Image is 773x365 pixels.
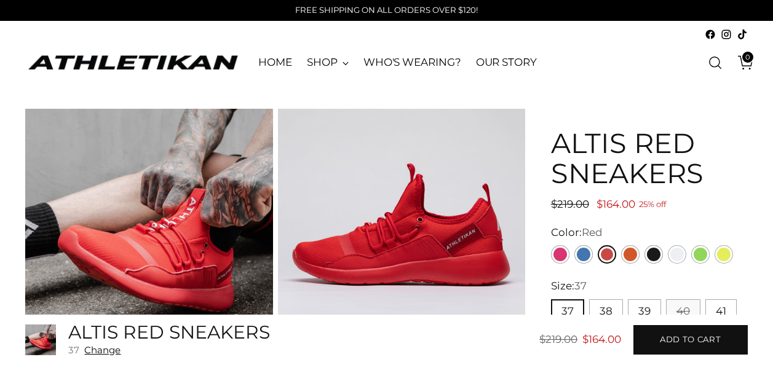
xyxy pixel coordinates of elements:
a: White [668,245,686,264]
a: Open cart modal [729,50,753,75]
span: 37 [68,344,79,356]
button: Change [84,344,121,356]
button: 38 [589,299,623,323]
button: 40 [666,299,700,323]
p: FREE SHIPPING ON ALL ORDERS OVER $120! [295,4,478,17]
span: 25% off [639,197,666,213]
a: Orange [621,245,640,264]
a: WHO'S WEARING? [363,49,461,76]
a: Black [644,245,663,264]
a: SHOP [307,49,349,76]
span: $219.00 [539,333,577,345]
a: ATHLETIKAN [25,53,240,72]
a: Green [691,245,710,264]
span: 37 [574,280,587,292]
span: Add to cart [660,334,721,345]
button: 39 [628,299,661,323]
label: Color: [551,225,603,240]
span: $164.00 [582,333,621,345]
span: $164.00 [597,198,635,210]
h5: ALTIS Red Sneakers [68,322,270,342]
a: HOME [258,49,292,76]
img: ALTIS Red Sneakers [25,109,272,356]
span: 0 [742,52,753,63]
a: Pink [551,245,569,264]
label: Size: [551,278,587,294]
a: Open search modal [703,50,727,75]
button: 41 [705,299,737,323]
a: Red [598,245,616,264]
img: ALTIS Red Sneakers [25,324,56,355]
button: 37 [551,299,584,323]
h1: ALTIS Red Sneakers [551,128,748,189]
a: Yellow [715,245,733,264]
img: red sneakers close up shot with logo [278,109,525,356]
span: Red [582,226,603,238]
a: Blue [574,245,593,264]
a: OUR STORY [476,49,537,76]
span: $219.00 [551,198,589,210]
button: Add to cart [633,325,748,355]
